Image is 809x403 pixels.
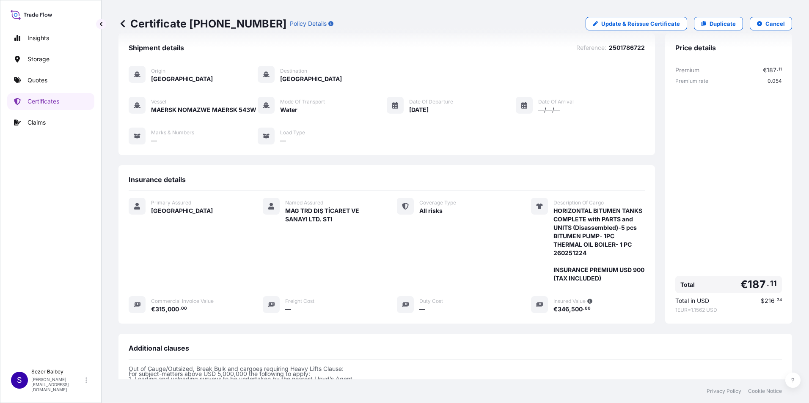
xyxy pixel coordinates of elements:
a: Privacy Policy [707,388,741,395]
span: 2501786722 [609,44,645,52]
span: Price details [675,44,716,52]
span: 00 [585,307,591,310]
span: Insurance details [129,175,186,184]
span: Total in USD [675,297,709,305]
p: Policy Details [290,19,327,28]
span: 346 [558,306,569,312]
span: Date of Arrival [538,98,574,105]
a: Duplicate [694,17,743,30]
span: 11 [770,281,777,286]
span: MAG TRD DIŞ TİCARET VE SANAYI LTD. STI [285,207,377,223]
span: . [767,281,769,286]
span: 0.054 [768,78,782,84]
span: Named Assured [285,199,323,206]
span: Primary Assured [151,199,191,206]
p: [PERSON_NAME][EMAIL_ADDRESS][DOMAIN_NAME] [31,377,84,392]
span: Coverage Type [419,199,456,206]
a: Cookie Notice [748,388,782,395]
span: , [165,306,168,312]
span: 00 [181,307,187,310]
p: Cancel [765,19,785,28]
a: Insights [7,30,94,46]
span: , [569,306,571,312]
span: — [285,305,291,313]
span: Insured Value [553,298,586,305]
p: Certificates [28,97,59,106]
p: Quotes [28,76,47,84]
a: Update & Reissue Certificate [586,17,687,30]
span: Premium rate [675,78,708,84]
a: Quotes [7,72,94,89]
span: Load Type [280,129,305,136]
span: 500 [571,306,583,312]
span: Reference : [576,44,606,52]
span: HORIZONTAL BITUMEN TANKS COMPLETE with PARTS and UNITS (Disassembled)-5 pcs BITUMEN PUMP- 1PC THE... [553,207,645,283]
span: —/—/— [538,106,560,114]
span: Freight Cost [285,298,314,305]
span: Origin [151,68,165,74]
span: Mode of Transport [280,98,325,105]
span: Water [280,106,297,114]
span: Vessel [151,98,166,105]
span: 000 [168,306,179,312]
span: [GEOGRAPHIC_DATA] [151,207,213,215]
span: Shipment details [129,44,184,52]
span: Date of Departure [409,98,453,105]
a: Claims [7,114,94,131]
p: Storage [28,55,50,63]
span: 1 EUR = 1.1562 USD [675,307,782,313]
span: 11 [779,68,782,71]
span: All risks [419,207,443,215]
p: Claims [28,118,46,127]
span: [GEOGRAPHIC_DATA] [151,75,213,83]
span: — [151,136,157,145]
span: . [775,299,776,302]
span: [GEOGRAPHIC_DATA] [280,75,342,83]
span: 187 [748,279,766,290]
span: . [777,68,778,71]
span: 187 [767,67,776,73]
span: MAERSK NOMAZWE MAERSK 543W [151,106,256,114]
span: . [179,307,181,310]
span: € [151,306,155,312]
p: Out of Gauge/Outsized, Break Bulk and cargoes requiring Heavy Lifts Clause: For subject-matters a... [129,366,782,397]
p: Certificate [PHONE_NUMBER] [118,17,286,30]
span: — [419,305,425,313]
p: Update & Reissue Certificate [601,19,680,28]
span: . [583,307,584,310]
button: Cancel [750,17,792,30]
span: Premium [675,66,699,74]
span: — [280,136,286,145]
p: Insights [28,34,49,42]
a: Certificates [7,93,94,110]
span: 34 [777,299,782,302]
p: Sezer Balbey [31,368,84,375]
span: Destination [280,68,307,74]
span: $ [761,298,765,304]
span: € [763,67,767,73]
span: [DATE] [409,106,429,114]
span: S [17,376,22,384]
span: 216 [765,298,775,304]
span: Total [680,280,695,289]
span: 315 [155,306,165,312]
span: Commercial Invoice Value [151,298,214,305]
span: Marks & Numbers [151,129,194,136]
span: Duty Cost [419,298,443,305]
p: Duplicate [710,19,736,28]
span: Additional clauses [129,344,189,352]
span: € [740,279,748,290]
a: Storage [7,51,94,68]
span: € [553,306,558,312]
span: Description Of Cargo [553,199,604,206]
